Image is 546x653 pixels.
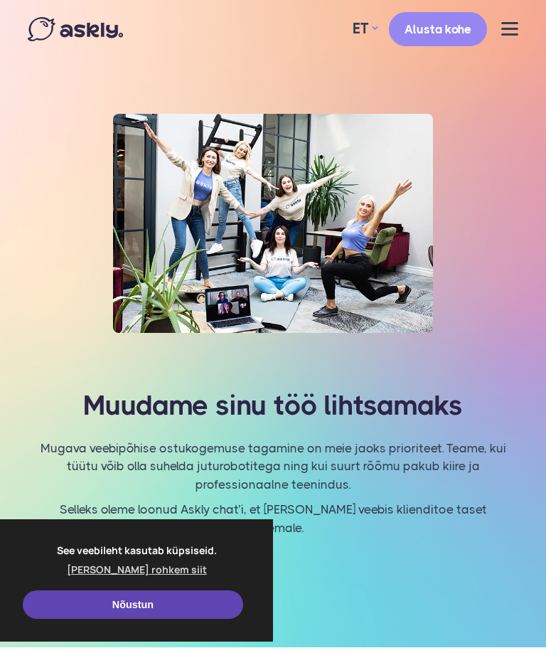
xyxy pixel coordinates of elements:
span: See veebileht kasutab küpsiseid. [23,542,250,580]
p: Selleks oleme loonud Askly chat’i, et [PERSON_NAME] veebis klienditoe taset kõrgemale. [28,501,518,537]
a: Nõustun [23,590,243,619]
a: ET [353,16,378,42]
a: Alusta kohe [389,12,487,47]
img: Askly [28,17,123,41]
a: learn more about cookies [65,559,209,580]
h1: Muudame sinu töö lihtsamaks [28,390,518,422]
p: Mugava veebipõhise ostukogemuse tagamine on meie jaoks prioriteet. Teame, kui tüütu võib olla suh... [28,440,518,494]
